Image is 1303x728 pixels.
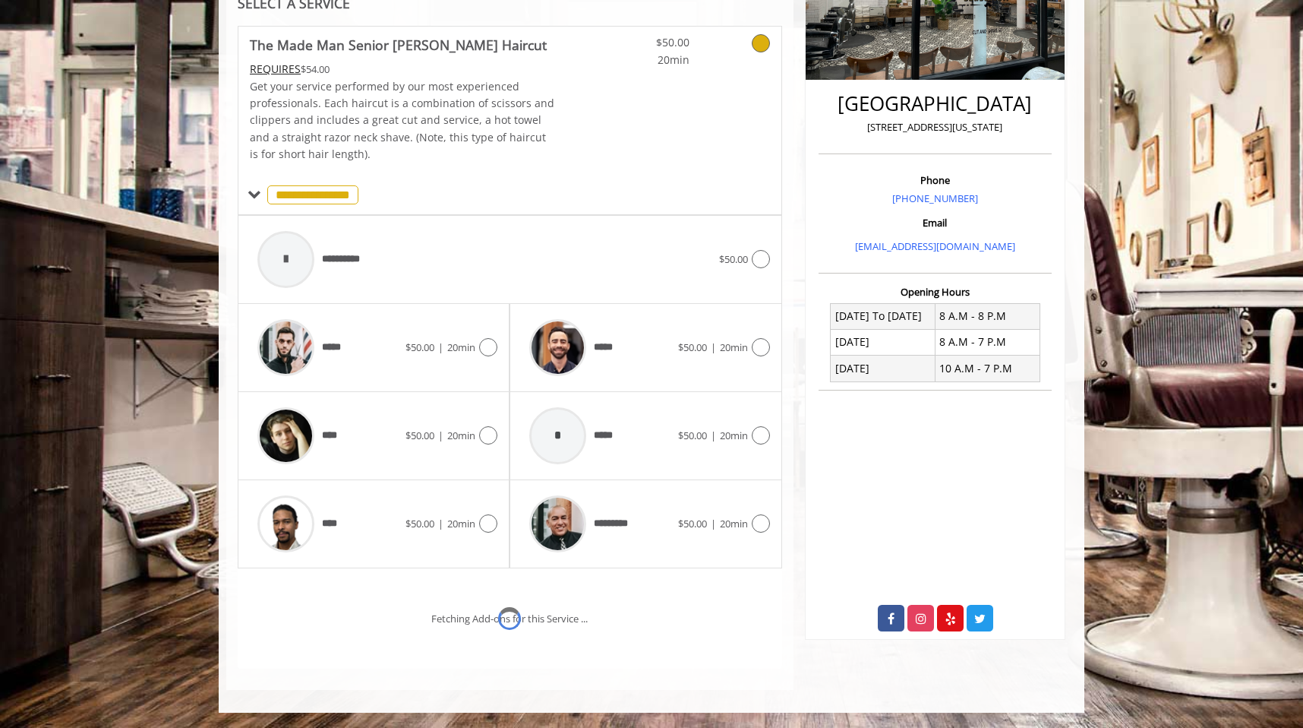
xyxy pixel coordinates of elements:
span: $50.00 [678,429,707,442]
span: 20min [720,517,748,530]
span: | [438,429,443,442]
span: 20min [720,340,748,354]
span: | [438,340,443,354]
span: $50.00 [405,340,434,354]
span: | [711,429,716,442]
h2: [GEOGRAPHIC_DATA] [822,93,1048,115]
div: $54.00 [250,61,555,78]
td: [DATE] To [DATE] [831,303,935,329]
b: The Made Man Senior [PERSON_NAME] Haircut [250,34,547,55]
a: [PHONE_NUMBER] [892,191,978,205]
span: $50.00 [600,34,689,51]
span: $50.00 [405,429,434,442]
p: [STREET_ADDRESS][US_STATE] [822,119,1048,135]
h3: Email [822,217,1048,228]
td: 10 A.M - 7 P.M [935,356,1040,381]
span: | [711,340,716,354]
span: $50.00 [719,252,748,266]
td: [DATE] [831,329,935,355]
p: Get your service performed by our most experienced professionals. Each haircut is a combination o... [250,78,555,163]
span: 20min [447,429,475,442]
span: 20min [447,340,475,354]
span: This service needs some Advance to be paid before we block your appointment [250,62,301,76]
span: 20min [600,52,689,68]
span: $50.00 [405,517,434,530]
span: | [438,517,443,530]
span: | [711,517,716,530]
h3: Opening Hours [819,286,1052,297]
span: $50.00 [678,340,707,354]
span: 20min [720,429,748,442]
span: 20min [447,517,475,530]
td: [DATE] [831,356,935,381]
div: Fetching Add-ons for this Service ... [431,611,588,627]
a: [EMAIL_ADDRESS][DOMAIN_NAME] [855,239,1015,253]
td: 8 A.M - 8 P.M [935,303,1040,329]
h3: Phone [822,175,1048,185]
td: 8 A.M - 7 P.M [935,329,1040,355]
span: $50.00 [678,517,707,530]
